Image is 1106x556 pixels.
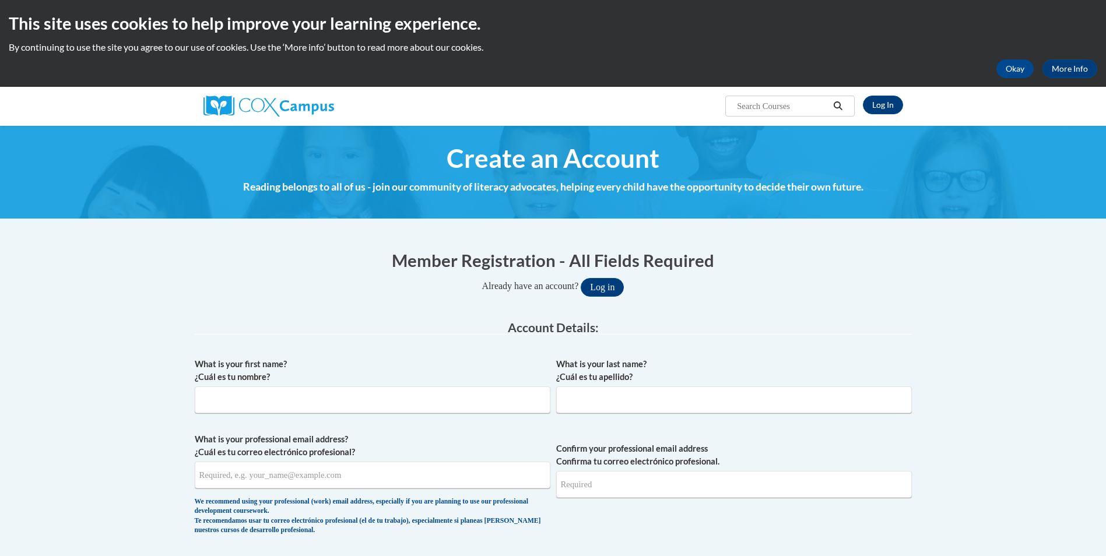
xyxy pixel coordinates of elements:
h4: Reading belongs to all of us - join our community of literacy advocates, helping every child have... [195,180,912,195]
a: Log In [863,96,903,114]
input: Required [556,471,912,498]
span: Account Details: [508,320,599,335]
img: Cox Campus [203,96,334,117]
button: Search [829,99,847,113]
label: Confirm your professional email address Confirma tu correo electrónico profesional. [556,442,912,468]
a: More Info [1042,59,1097,78]
label: What is your first name? ¿Cuál es tu nombre? [195,358,550,383]
span: Already have an account? [482,281,579,291]
input: Metadata input [195,462,550,488]
p: By continuing to use the site you agree to our use of cookies. Use the ‘More info’ button to read... [9,41,1097,54]
input: Search Courses [736,99,829,113]
h2: This site uses cookies to help improve your learning experience. [9,12,1097,35]
h1: Member Registration - All Fields Required [195,248,912,272]
div: We recommend using your professional (work) email address, especially if you are planning to use ... [195,497,550,536]
input: Metadata input [556,386,912,413]
button: Okay [996,59,1034,78]
label: What is your last name? ¿Cuál es tu apellido? [556,358,912,383]
input: Metadata input [195,386,550,413]
label: What is your professional email address? ¿Cuál es tu correo electrónico profesional? [195,433,550,459]
span: Create an Account [447,143,659,174]
button: Log in [581,278,624,297]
